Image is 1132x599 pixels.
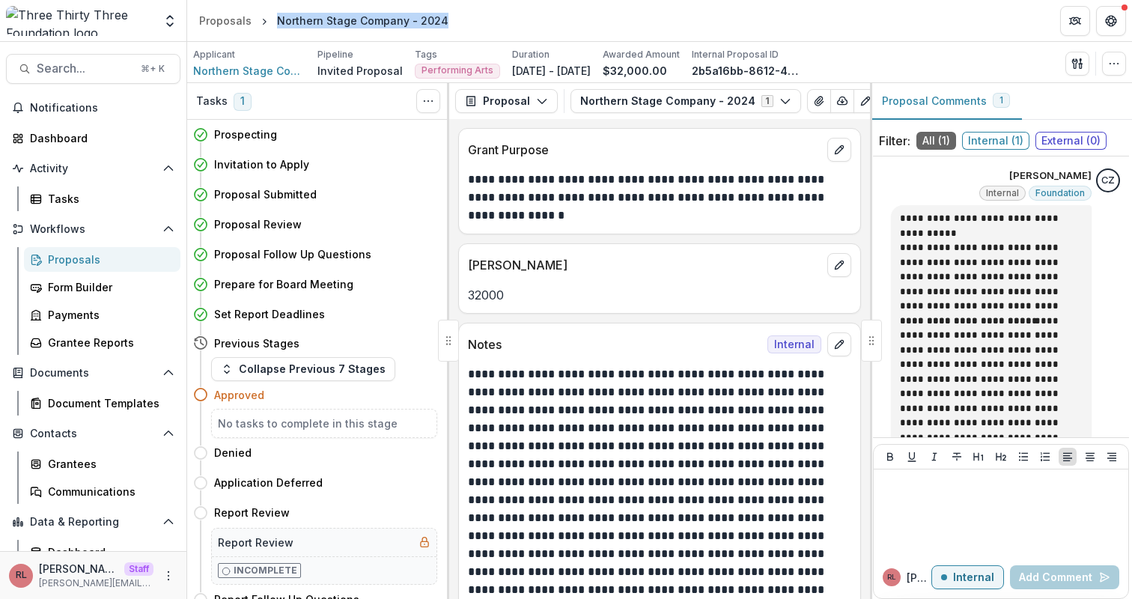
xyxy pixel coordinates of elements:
[827,138,851,162] button: edit
[214,306,325,322] h4: Set Report Deadlines
[1035,188,1085,198] span: Foundation
[30,516,156,529] span: Data & Reporting
[214,156,309,172] h4: Invitation to Apply
[807,89,831,113] button: View Attached Files
[48,544,168,560] div: Dashboard
[24,186,180,211] a: Tasks
[196,95,228,108] h3: Tasks
[214,216,302,232] h4: Proposal Review
[48,456,168,472] div: Grantees
[767,335,821,353] span: Internal
[214,276,353,292] h4: Prepare for Board Meeting
[1103,448,1121,466] button: Align Right
[1081,448,1099,466] button: Align Center
[870,83,1022,120] button: Proposal Comments
[193,10,454,31] nav: breadcrumb
[907,570,931,586] p: [PERSON_NAME] L
[30,223,156,236] span: Workflows
[6,54,180,84] button: Search...
[317,48,353,61] p: Pipeline
[39,561,118,577] p: [PERSON_NAME]
[159,567,177,585] button: More
[24,479,180,504] a: Communications
[827,253,851,277] button: edit
[193,10,258,31] a: Proposals
[468,335,761,353] p: Notes
[24,275,180,299] a: Form Builder
[39,577,153,590] p: [PERSON_NAME][EMAIL_ADDRESS][DOMAIN_NAME]
[853,89,877,113] button: Edit as form
[16,571,27,580] div: Ruthwick LOI
[468,141,821,159] p: Grant Purpose
[30,162,156,175] span: Activity
[1036,448,1054,466] button: Ordered List
[214,445,252,460] h4: Denied
[881,448,899,466] button: Bold
[1010,565,1119,589] button: Add Comment
[916,132,956,150] span: All ( 1 )
[30,428,156,440] span: Contacts
[692,48,779,61] p: Internal Proposal ID
[999,95,1003,106] span: 1
[1035,132,1107,150] span: External ( 0 )
[124,562,153,576] p: Staff
[24,451,180,476] a: Grantees
[422,65,493,76] span: Performing Arts
[570,89,801,113] button: Northern Stage Company - 20241
[193,48,235,61] p: Applicant
[24,247,180,272] a: Proposals
[30,367,156,380] span: Documents
[218,535,293,550] h5: Report Review
[415,48,437,61] p: Tags
[214,505,290,520] h4: Report Review
[512,48,550,61] p: Duration
[48,191,168,207] div: Tasks
[48,279,168,295] div: Form Builder
[887,574,896,581] div: Ruthwick LOI
[214,186,317,202] h4: Proposal Submitted
[317,63,403,79] p: Invited Proposal
[953,571,994,584] p: Internal
[6,96,180,120] button: Notifications
[48,484,168,499] div: Communications
[6,422,180,446] button: Open Contacts
[603,63,667,79] p: $32,000.00
[30,130,168,146] div: Dashboard
[218,416,430,431] h5: No tasks to complete in this stage
[214,246,371,262] h4: Proposal Follow Up Questions
[903,448,921,466] button: Underline
[214,387,264,403] h4: Approved
[211,357,395,381] button: Collapse Previous 7 Stages
[24,330,180,355] a: Grantee Reports
[6,217,180,241] button: Open Workflows
[827,332,851,356] button: edit
[6,6,153,36] img: Three Thirty Three Foundation logo
[24,391,180,416] a: Document Templates
[234,93,252,111] span: 1
[468,256,821,274] p: [PERSON_NAME]
[1060,6,1090,36] button: Partners
[992,448,1010,466] button: Heading 2
[37,61,132,76] span: Search...
[970,448,988,466] button: Heading 1
[214,475,323,490] h4: Application Deferred
[6,510,180,534] button: Open Data & Reporting
[48,307,168,323] div: Payments
[24,540,180,565] a: Dashboard
[879,132,910,150] p: Filter:
[48,395,168,411] div: Document Templates
[962,132,1029,150] span: Internal ( 1 )
[234,564,297,577] p: Incomplete
[214,335,299,351] h4: Previous Stages
[214,127,277,142] h4: Prospecting
[48,252,168,267] div: Proposals
[138,61,168,77] div: ⌘ + K
[199,13,252,28] div: Proposals
[925,448,943,466] button: Italicize
[6,126,180,150] a: Dashboard
[692,63,804,79] p: 2b5a16bb-8612-4713-b792-5452b9bd8d68
[948,448,966,466] button: Strike
[193,63,305,79] span: Northern Stage Company
[1009,168,1092,183] p: [PERSON_NAME]
[455,89,558,113] button: Proposal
